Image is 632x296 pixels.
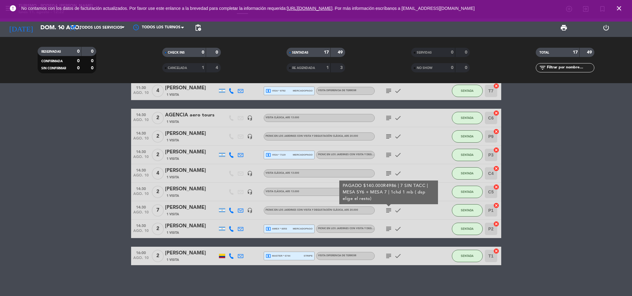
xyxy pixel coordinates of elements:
span: No contamos con los datos de facturación actualizados. Por favor use este enlance a la brevedad p... [21,6,475,11]
strong: 4 [216,66,219,70]
strong: 0 [91,59,95,63]
span: SENTADA [461,254,473,257]
i: subject [385,225,392,233]
i: local_atm [266,226,271,232]
i: headset_mic [247,134,253,139]
span: stripe [304,254,313,258]
span: visa * 8792 [266,88,286,94]
div: [PERSON_NAME] [165,84,217,92]
div: LOG OUT [585,18,627,37]
span: pending_actions [194,24,202,31]
span: 1 Visita [167,175,179,180]
span: , ARS 13.000 [284,190,299,193]
span: SENTADAS [292,51,308,54]
div: [PERSON_NAME] [165,167,217,175]
strong: 49 [338,50,344,55]
span: master * 6744 [266,253,291,259]
span: 7 [152,204,164,217]
span: 2 [152,223,164,235]
strong: 0 [77,66,80,70]
i: check [394,133,402,140]
span: print [560,24,568,31]
span: ago. 10 [133,91,149,98]
span: PICNIC EN LOS JARDINES CON VISITA Y DEGUSTACIÓN CLÁSICA [266,209,358,211]
span: 1 Visita [167,138,179,143]
i: check [394,252,402,260]
i: cancel [493,110,499,116]
strong: 3 [340,66,344,70]
span: PICNIC EN LOS JARDINES CON VISITA Y DEGUSTACIÓN CLÁSICA [318,153,395,156]
button: SENTADA [452,130,483,143]
span: 16:00 [133,249,149,256]
strong: 0 [202,50,204,55]
span: 1 Visita [167,257,179,262]
strong: 0 [216,50,219,55]
span: mercadopago [293,89,312,93]
i: local_atm [266,253,271,259]
i: cancel [493,83,499,89]
span: 1 Visita [167,156,179,161]
span: 14:30 [133,148,149,155]
i: headset_mic [247,171,253,176]
i: cancel [493,202,499,209]
span: visa * 7119 [266,152,286,158]
i: subject [385,133,392,140]
button: SENTADA [452,112,483,124]
span: , ARS 13.000 [284,172,299,174]
i: arrow_drop_down [57,24,65,31]
i: check [394,225,402,233]
span: 2 [152,149,164,161]
span: ago. 10 [133,210,149,217]
span: amex * 6053 [266,226,287,232]
span: SENTADA [461,89,473,92]
span: SENTADA [461,172,473,175]
span: NO SHOW [417,67,432,70]
strong: 49 [587,50,593,55]
i: headset_mic [247,208,253,213]
strong: 0 [451,66,453,70]
span: 1 Visita [167,230,179,235]
i: error [9,5,17,12]
span: Todos los servicios [80,26,122,30]
span: 2 [152,112,164,124]
span: 1 Visita [167,212,179,217]
div: [PERSON_NAME] [165,222,217,230]
i: headset_mic [247,115,253,121]
div: [PERSON_NAME] [165,249,217,257]
i: cancel [493,165,499,172]
strong: 1 [202,66,204,70]
button: SENTADA [452,85,483,97]
i: check [394,151,402,159]
div: AGENCIA aero tours [165,111,217,119]
i: subject [385,170,392,177]
i: check [394,207,402,214]
i: cancel [493,147,499,153]
button: SENTADA [452,167,483,180]
span: SERVIDAS [417,51,432,54]
span: 2 [152,250,164,262]
i: subject [385,114,392,122]
span: VISITA DIFERENCIA DE TERROIR [318,254,356,257]
span: ago. 10 [133,256,149,263]
span: 4 [152,167,164,180]
i: filter_list [539,64,546,71]
i: local_atm [266,88,271,94]
strong: 0 [451,50,453,55]
span: ago. 10 [133,173,149,180]
strong: 1 [326,66,329,70]
span: 14:30 [133,166,149,173]
span: SENTADA [461,116,473,120]
i: check [394,114,402,122]
span: PICNIC EN LOS JARDINES CON VISITA Y DEGUSTACIÓN CLÁSICA [266,135,358,137]
span: SENTADA [461,190,473,193]
div: [PERSON_NAME] [165,204,217,212]
span: SIN CONFIRMAR [41,67,66,70]
button: SENTADA [452,204,483,217]
span: 14:30 [133,129,149,136]
span: CANCELADA [168,67,187,70]
span: , ARS 13.000 [284,116,299,119]
button: SENTADA [452,149,483,161]
strong: 0 [91,66,95,70]
span: 14:30 [133,203,149,210]
span: VISITA DIFERENCIA DE TERROIR [318,89,356,92]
